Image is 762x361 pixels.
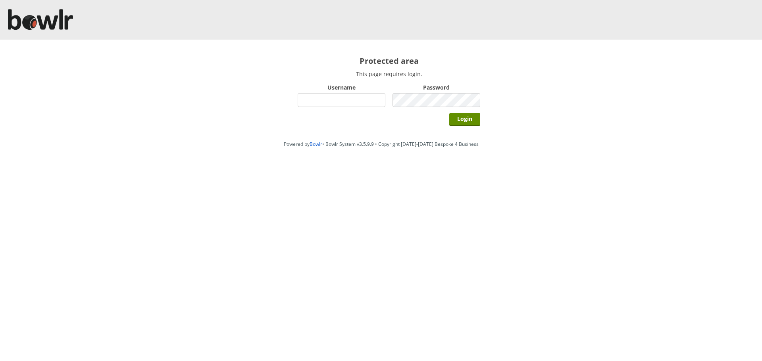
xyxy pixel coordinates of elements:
label: Username [298,84,385,91]
input: Login [449,113,480,126]
label: Password [393,84,480,91]
a: Bowlr [310,141,322,147]
h2: Protected area [298,55,480,66]
p: This page requires login. [298,70,480,78]
span: Powered by • Bowlr System v3.5.9.9 • Copyright [DATE]-[DATE] Bespoke 4 Business [284,141,479,147]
